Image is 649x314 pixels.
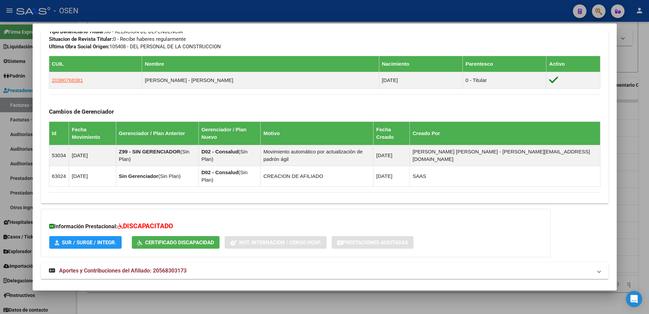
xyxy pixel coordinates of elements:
[52,77,83,83] span: 20380768381
[145,239,214,246] span: Certificado Discapacidad
[379,56,462,72] th: Nacimiento
[261,121,373,145] th: Motivo
[119,149,180,154] strong: Z99 - SIN GERENCIADOR
[198,121,261,145] th: Gerenciador / Plan Nuevo
[410,166,600,186] td: SAAS
[201,149,239,154] strong: D02 - Consalud
[69,145,116,166] td: [DATE]
[59,267,187,274] span: Aportes y Contribuciones del Afiliado: 20568303173
[410,145,600,166] td: [PERSON_NAME] [PERSON_NAME] - [PERSON_NAME][EMAIL_ADDRESS][DOMAIN_NAME]
[462,72,546,88] td: 0 - Titular
[225,236,327,249] button: Not. Internacion / Censo Hosp.
[261,166,373,186] td: CREACION DE AFILIADO
[410,121,600,145] th: Creado Por
[198,166,261,186] td: ( )
[69,121,116,145] th: Fecha Movimiento
[132,236,220,249] button: Certificado Discapacidad
[261,145,373,166] td: Movimiento automático por actualización de padrón ágil
[201,169,248,183] span: Sin Plan
[62,239,116,246] span: SUR / SURGE / INTEGR.
[123,222,173,230] span: DISCAPACITADO
[116,145,198,166] td: ( )
[49,121,69,145] th: Id
[49,108,600,115] h3: Cambios de Gerenciador
[116,121,198,145] th: Gerenciador / Plan Anterior
[49,29,105,35] strong: Tipo Beneficiario Titular:
[49,29,183,35] span: 00 - RELACION DE DEPENDENCIA
[49,236,122,249] button: SUR / SURGE / INTEGR.
[332,236,414,249] button: Prestaciones Auditadas
[239,239,321,246] span: Not. Internacion / Censo Hosp.
[69,166,116,186] td: [DATE]
[626,291,642,307] div: Open Intercom Messenger
[119,173,158,179] strong: Sin Gerenciador
[546,56,600,72] th: Activo
[41,263,609,279] mat-expansion-panel-header: Aportes y Contribuciones del Afiliado: 20568303173
[379,72,462,88] td: [DATE]
[142,56,379,72] th: Nombre
[49,56,142,72] th: CUIL
[49,221,542,231] h3: Información Prestacional:
[49,36,186,42] span: 0 - Recibe haberes regularmente
[49,145,69,166] td: 53034
[49,166,69,186] td: 63024
[343,239,408,246] span: Prestaciones Auditadas
[198,145,261,166] td: ( )
[373,121,410,145] th: Fecha Creado
[462,56,546,72] th: Parentesco
[142,72,379,88] td: [PERSON_NAME] - [PERSON_NAME]
[201,169,239,175] strong: D02 - Consalud
[201,149,248,162] span: Sin Plan
[49,44,109,50] strong: Ultima Obra Social Origen:
[373,145,410,166] td: [DATE]
[49,44,221,50] span: 105408 - DEL PERSONAL DE LA CONSTRUCCION
[116,166,198,186] td: ( )
[160,173,179,179] span: Sin Plan
[49,36,113,42] strong: Situacion de Revista Titular:
[119,149,190,162] span: Sin Plan
[373,166,410,186] td: [DATE]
